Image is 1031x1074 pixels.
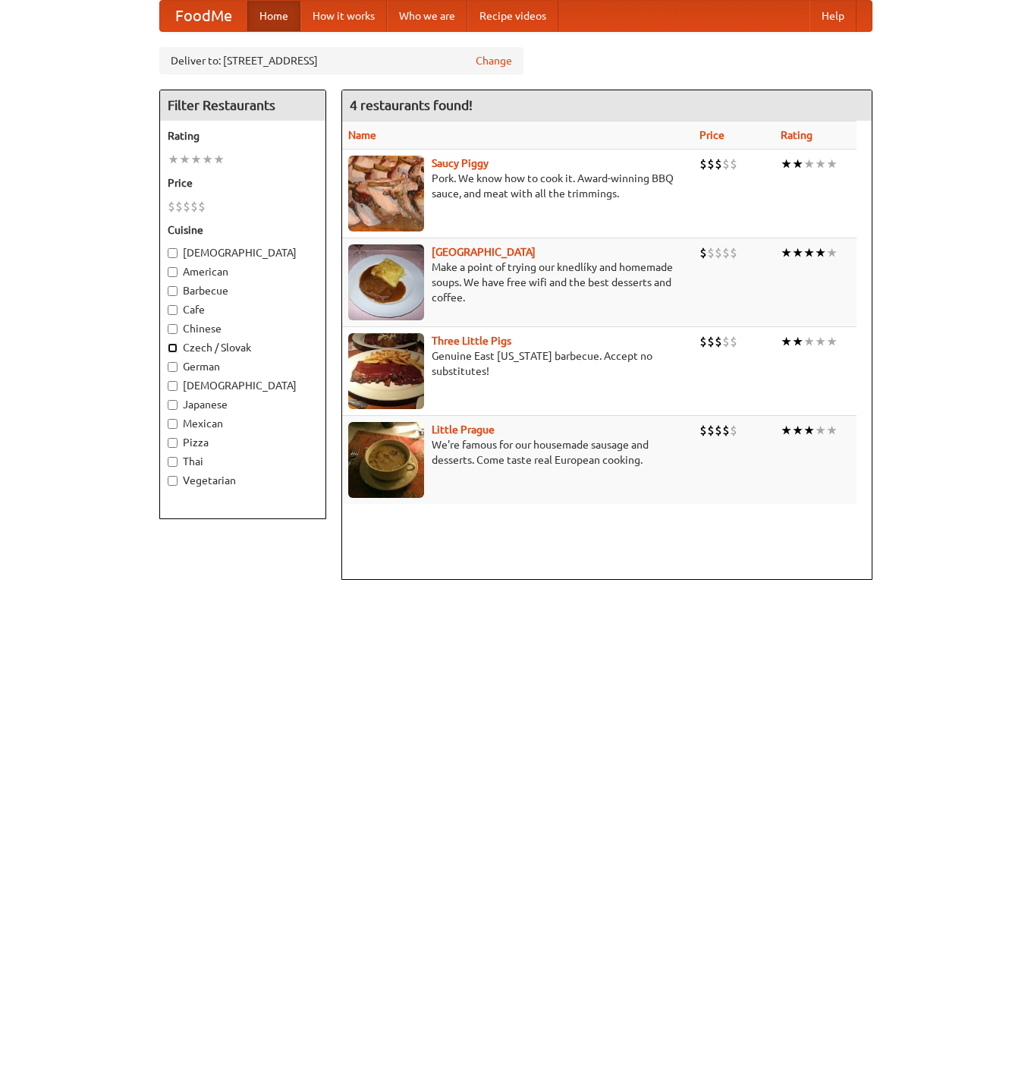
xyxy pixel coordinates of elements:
[432,335,511,347] a: Three Little Pigs
[168,321,318,336] label: Chinese
[803,244,815,261] li: ★
[168,473,318,488] label: Vegetarian
[781,156,792,172] li: ★
[792,244,803,261] li: ★
[348,333,424,409] img: littlepigs.jpg
[715,333,722,350] li: $
[432,424,495,436] a: Little Prague
[707,422,715,439] li: $
[168,419,178,429] input: Mexican
[803,422,815,439] li: ★
[730,422,737,439] li: $
[722,422,730,439] li: $
[348,260,688,305] p: Make a point of trying our knedlíky and homemade soups. We have free wifi and the best desserts a...
[707,156,715,172] li: $
[168,362,178,372] input: German
[781,244,792,261] li: ★
[168,283,318,298] label: Barbecue
[699,333,707,350] li: $
[781,129,813,141] a: Rating
[168,198,175,215] li: $
[168,416,318,431] label: Mexican
[168,151,179,168] li: ★
[168,222,318,238] h5: Cuisine
[809,1,857,31] a: Help
[348,437,688,468] p: We're famous for our housemade sausage and desserts. Come taste real European cooking.
[781,422,792,439] li: ★
[168,248,178,258] input: [DEMOGRAPHIC_DATA]
[348,171,688,201] p: Pork. We know how to cook it. Award-winning BBQ sauce, and meat with all the trimmings.
[815,333,826,350] li: ★
[826,333,838,350] li: ★
[699,156,707,172] li: $
[168,476,178,486] input: Vegetarian
[707,244,715,261] li: $
[168,397,318,412] label: Japanese
[815,156,826,172] li: ★
[815,422,826,439] li: ★
[168,324,178,334] input: Chinese
[699,422,707,439] li: $
[699,129,725,141] a: Price
[826,156,838,172] li: ★
[168,454,318,469] label: Thai
[168,302,318,317] label: Cafe
[202,151,213,168] li: ★
[715,244,722,261] li: $
[160,90,325,121] h4: Filter Restaurants
[792,422,803,439] li: ★
[300,1,387,31] a: How it works
[348,244,424,320] img: czechpoint.jpg
[190,198,198,215] li: $
[722,244,730,261] li: $
[730,156,737,172] li: $
[213,151,225,168] li: ★
[168,378,318,393] label: [DEMOGRAPHIC_DATA]
[707,333,715,350] li: $
[803,333,815,350] li: ★
[792,156,803,172] li: ★
[348,422,424,498] img: littleprague.jpg
[179,151,190,168] li: ★
[183,198,190,215] li: $
[168,457,178,467] input: Thai
[781,333,792,350] li: ★
[350,98,473,112] ng-pluralize: 4 restaurants found!
[168,175,318,191] h5: Price
[168,267,178,277] input: American
[247,1,300,31] a: Home
[715,156,722,172] li: $
[168,381,178,391] input: [DEMOGRAPHIC_DATA]
[815,244,826,261] li: ★
[160,1,247,31] a: FoodMe
[699,244,707,261] li: $
[168,435,318,450] label: Pizza
[387,1,467,31] a: Who we are
[432,246,536,258] a: [GEOGRAPHIC_DATA]
[168,264,318,279] label: American
[159,47,523,74] div: Deliver to: [STREET_ADDRESS]
[168,286,178,296] input: Barbecue
[168,400,178,410] input: Japanese
[730,333,737,350] li: $
[168,359,318,374] label: German
[467,1,558,31] a: Recipe videos
[803,156,815,172] li: ★
[168,245,318,260] label: [DEMOGRAPHIC_DATA]
[168,343,178,353] input: Czech / Slovak
[715,422,722,439] li: $
[348,156,424,231] img: saucy.jpg
[432,157,489,169] a: Saucy Piggy
[168,438,178,448] input: Pizza
[168,128,318,143] h5: Rating
[476,53,512,68] a: Change
[348,348,688,379] p: Genuine East [US_STATE] barbecue. Accept no substitutes!
[175,198,183,215] li: $
[348,129,376,141] a: Name
[190,151,202,168] li: ★
[826,422,838,439] li: ★
[168,305,178,315] input: Cafe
